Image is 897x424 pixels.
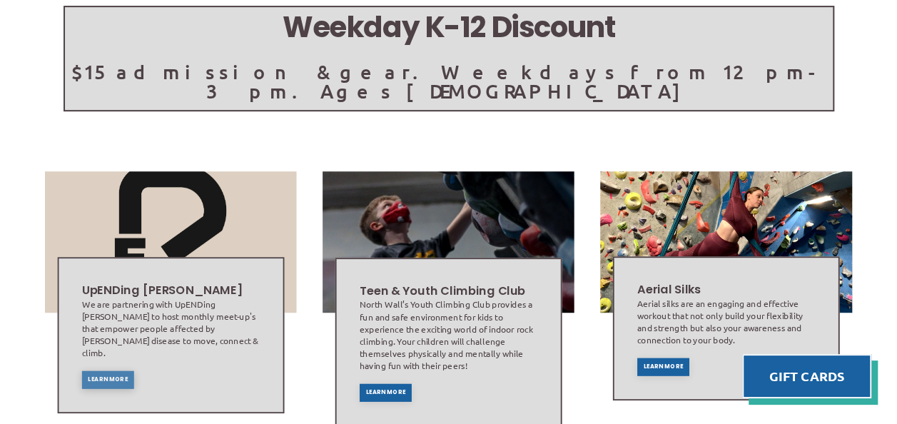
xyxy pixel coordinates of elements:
h2: UpENDing [PERSON_NAME] [82,282,260,298]
span: Learn More [88,377,128,383]
h2: Aerial Silks [637,281,815,298]
p: $15 admission & gear. Weekdays from 12pm-3pm. Ages [DEMOGRAPHIC_DATA] [65,62,833,101]
img: Image [599,171,853,313]
div: We are partnering with UpENDing [PERSON_NAME] to host monthly meet-up's that empower people affec... [82,298,260,358]
a: Learn More [360,383,412,401]
div: North Wall’s Youth Climbing Club provides a fun and safe environment for kids to experience the e... [360,298,537,371]
h2: Teen & Youth Climbing Club [360,283,537,299]
span: Learn More [365,390,405,395]
img: Image [45,171,297,313]
div: Aerial silks are an engaging and effective workout that not only build your flexibility and stren... [637,297,815,345]
h5: Weekday K-12 Discount [65,7,833,48]
a: Learn More [637,358,689,375]
img: Image [323,171,574,313]
span: Learn More [643,364,683,370]
a: Learn More [82,370,134,388]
